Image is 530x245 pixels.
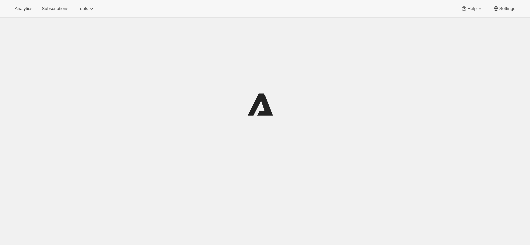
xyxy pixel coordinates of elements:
span: Settings [499,6,515,11]
span: Tools [78,6,88,11]
span: Analytics [15,6,32,11]
button: Help [457,4,487,13]
button: Analytics [11,4,36,13]
span: Subscriptions [42,6,68,11]
button: Tools [74,4,99,13]
button: Settings [489,4,519,13]
button: Subscriptions [38,4,72,13]
span: Help [467,6,476,11]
